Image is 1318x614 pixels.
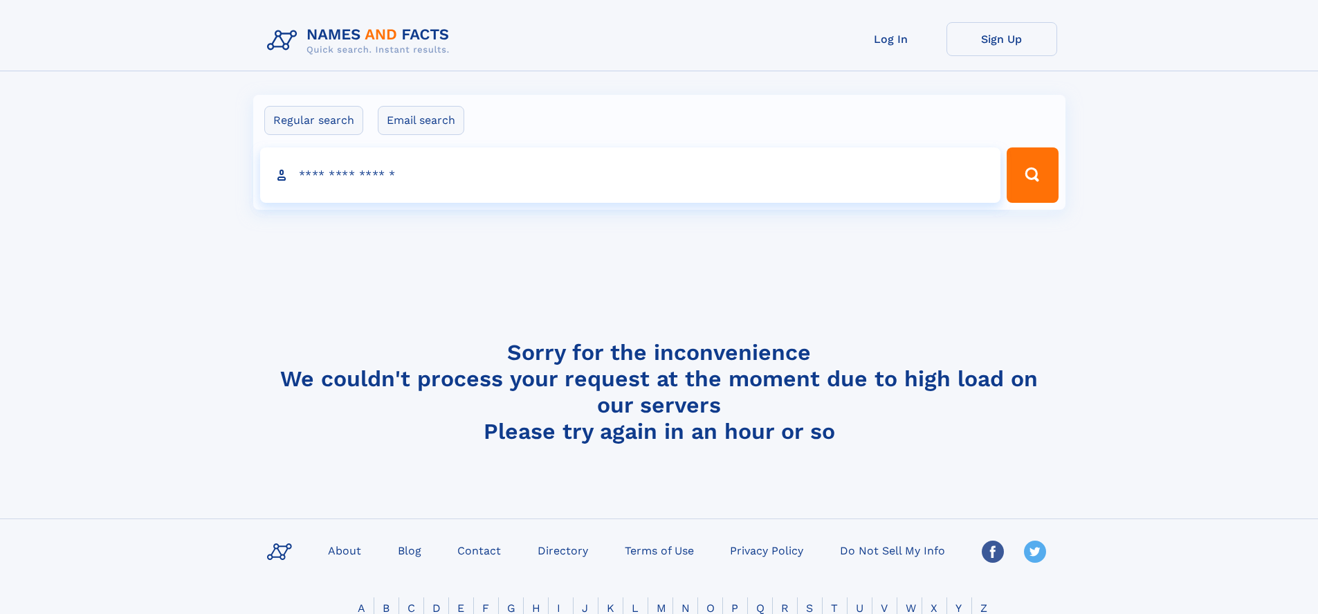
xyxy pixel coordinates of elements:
h4: Sorry for the inconvenience We couldn't process your request at the moment due to high load on ou... [262,339,1057,444]
img: Facebook [982,541,1004,563]
a: Directory [532,540,594,560]
label: Regular search [264,106,363,135]
a: Terms of Use [619,540,699,560]
a: Blog [392,540,427,560]
img: Twitter [1024,541,1046,563]
a: Sign Up [946,22,1057,56]
a: Log In [836,22,946,56]
a: Contact [452,540,506,560]
img: Logo Names and Facts [262,22,461,60]
a: Do Not Sell My Info [834,540,951,560]
a: About [322,540,367,560]
label: Email search [378,106,464,135]
input: search input [260,147,1001,203]
button: Search Button [1007,147,1058,203]
a: Privacy Policy [724,540,809,560]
